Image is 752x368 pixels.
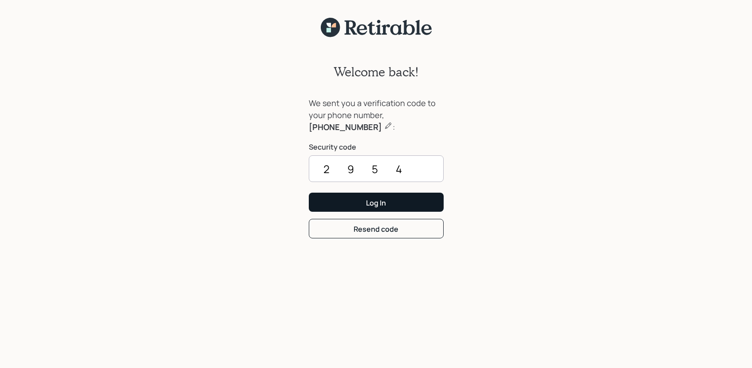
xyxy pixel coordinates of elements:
[366,198,386,208] div: Log In
[309,155,444,182] input: ••••
[309,122,382,132] b: [PHONE_NUMBER]
[354,224,398,234] div: Resend code
[309,142,444,152] label: Security code
[334,64,419,79] h2: Welcome back!
[309,219,444,238] button: Resend code
[309,97,444,133] div: We sent you a verification code to your phone number, :
[309,193,444,212] button: Log In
